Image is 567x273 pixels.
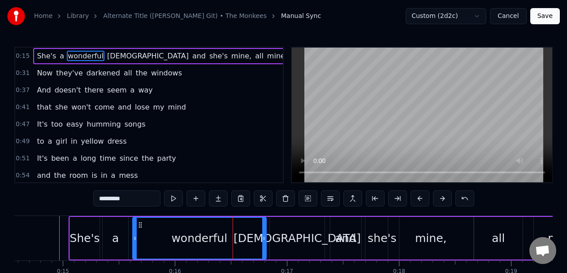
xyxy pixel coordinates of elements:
span: 0:37 [16,86,30,95]
a: Open chat [529,237,556,264]
a: Alternate Title ([PERSON_NAME] Git) • The Monkees [103,12,267,21]
span: mess [118,170,139,181]
span: a [47,136,53,146]
a: Home [34,12,52,21]
span: and [36,170,51,181]
span: there [84,85,104,95]
span: room [69,170,89,181]
span: humming [86,119,122,129]
span: seem [106,85,128,95]
div: she's [368,230,396,247]
span: my [152,102,165,112]
span: been [50,153,70,163]
span: party [156,153,177,163]
div: wonderful [171,230,227,247]
span: and [191,51,207,61]
span: darkened [86,68,121,78]
span: a [130,85,136,95]
span: It's [36,119,48,129]
span: a [72,153,78,163]
span: too [50,119,64,129]
span: doesn't [54,85,82,95]
span: to [36,136,45,146]
span: yellow [80,136,105,146]
span: easy [65,119,84,129]
span: 0:15 [16,52,30,61]
span: in [70,136,78,146]
span: 0:47 [16,120,30,129]
span: mine [266,51,286,61]
span: 0:51 [16,154,30,163]
img: youka [7,7,25,25]
span: come [94,102,115,112]
span: 0:41 [16,103,30,112]
a: Library [67,12,89,21]
span: in [100,170,108,181]
span: It's [36,153,48,163]
span: She's [36,51,57,61]
span: since [119,153,139,163]
span: the [53,170,67,181]
span: time [99,153,117,163]
span: that [36,102,52,112]
span: the [135,68,148,78]
span: songs [124,119,147,129]
span: And [36,85,52,95]
div: a [112,230,119,247]
span: girl [55,136,68,146]
nav: breadcrumb [34,12,321,21]
span: 0:31 [16,69,30,78]
div: all [492,230,505,247]
span: way [137,85,153,95]
span: won't [70,102,92,112]
div: She's [70,230,100,247]
span: a [59,51,65,61]
span: wonderful [67,51,104,61]
button: Save [530,8,560,24]
span: all [123,68,133,78]
span: 0:54 [16,171,30,180]
button: Cancel [490,8,526,24]
span: [DEMOGRAPHIC_DATA] [106,51,190,61]
span: Manual Sync [281,12,321,21]
span: she's [208,51,229,61]
span: windows [150,68,183,78]
span: dress [107,136,128,146]
span: lose [134,102,150,112]
div: [DEMOGRAPHIC_DATA] [234,230,361,247]
div: and [335,230,356,247]
span: mine, [230,51,252,61]
span: long [80,153,97,163]
span: mind [167,102,187,112]
span: 0:49 [16,137,30,146]
span: they've [55,68,83,78]
span: Now [36,68,53,78]
span: she [54,102,69,112]
div: mine, [415,230,446,247]
span: all [254,51,264,61]
span: is [91,170,98,181]
span: a [110,170,117,181]
span: and [117,102,132,112]
span: the [141,153,154,163]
